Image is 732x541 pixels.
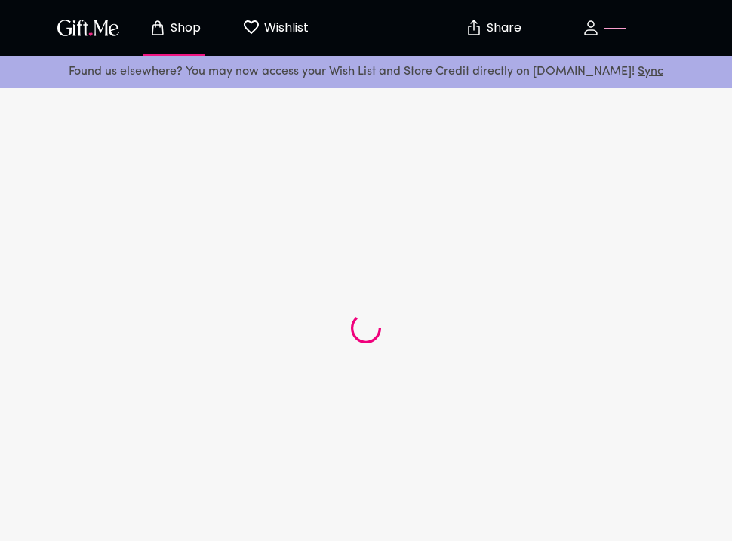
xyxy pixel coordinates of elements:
[53,19,124,37] button: GiftMe Logo
[483,22,521,35] p: Share
[167,22,201,35] p: Shop
[12,62,720,81] p: Found us elsewhere? You may now access your Wish List and Store Credit directly on [DOMAIN_NAME]!
[466,2,519,54] button: Share
[54,17,122,38] img: GiftMe Logo
[260,18,309,38] p: Wishlist
[465,19,483,37] img: secure
[133,4,216,52] button: Store page
[638,66,663,78] a: Sync
[234,4,317,52] button: Wishlist page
